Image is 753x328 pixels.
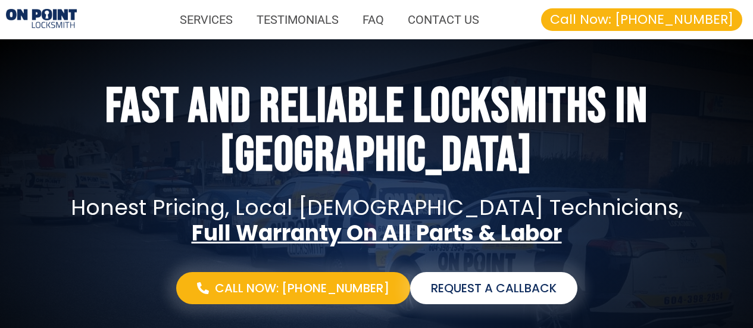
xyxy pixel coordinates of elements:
[89,6,491,33] nav: Menu
[550,13,733,26] span: Call Now: [PHONE_NUMBER]
[396,6,491,33] a: CONTACT US
[245,6,351,33] a: TESTIMONIALS
[176,272,410,304] a: Call Now: [PHONE_NUMBER]
[21,195,732,220] p: Honest pricing, local [DEMOGRAPHIC_DATA] technicians,
[410,272,577,304] a: Request a Callback
[79,83,674,180] h1: Fast and Reliable Locksmiths In [GEOGRAPHIC_DATA]
[351,6,396,33] a: FAQ
[168,6,245,33] a: SERVICES
[192,218,562,248] strong: Full Warranty On All Parts & Labor
[541,8,742,31] a: Call Now: [PHONE_NUMBER]
[6,9,77,31] img: Locksmiths Locations 1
